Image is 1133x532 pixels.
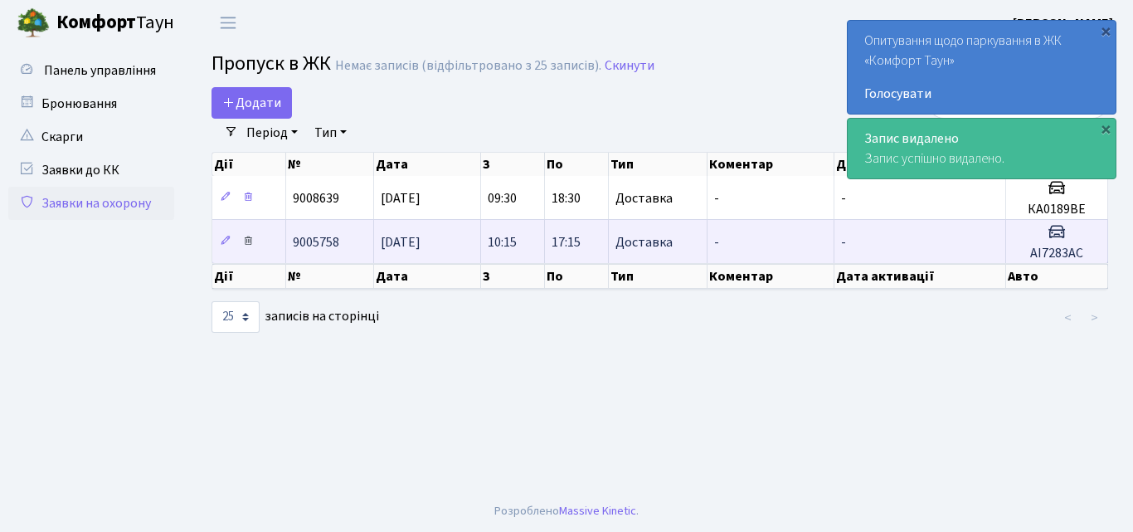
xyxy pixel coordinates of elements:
th: Коментар [708,264,834,289]
span: [DATE] [381,233,421,251]
span: - [714,189,719,207]
span: 9008639 [293,189,339,207]
span: 17:15 [552,233,581,251]
div: Опитування щодо паркування в ЖК «Комфорт Таун» [848,21,1116,114]
a: Голосувати [864,84,1099,104]
th: З [481,264,545,289]
a: Скарги [8,120,174,154]
div: Запис успішно видалено. [848,119,1116,178]
th: По [545,153,609,176]
b: [PERSON_NAME] [1013,14,1113,32]
a: Додати [212,87,292,119]
a: Massive Kinetic [559,502,636,520]
span: Панель управління [44,61,156,80]
span: Додати [222,94,281,112]
span: Пропуск в ЖК [212,49,331,78]
th: Авто [1006,264,1108,289]
span: Доставка [615,236,673,249]
th: По [545,264,609,289]
th: Дії [212,264,286,289]
a: Скинути [605,58,654,74]
span: 09:30 [488,189,517,207]
span: - [841,189,846,207]
th: Тип [609,153,708,176]
th: Дата [374,264,481,289]
b: Комфорт [56,9,136,36]
th: Коментар [708,153,834,176]
span: 9005758 [293,233,339,251]
img: logo.png [17,7,50,40]
span: 10:15 [488,233,517,251]
strong: Запис видалено [864,129,959,148]
button: Переключити навігацію [207,9,249,37]
span: [DATE] [381,189,421,207]
h5: АІ7283АС [1013,246,1101,261]
span: Таун [56,9,174,37]
a: [PERSON_NAME] [1013,13,1113,33]
div: Немає записів (відфільтровано з 25 записів). [335,58,601,74]
th: № [286,153,374,176]
a: Панель управління [8,54,174,87]
span: - [714,233,719,251]
a: Тип [308,119,353,147]
th: Тип [609,264,708,289]
label: записів на сторінці [212,301,379,333]
th: З [481,153,545,176]
span: Доставка [615,192,673,205]
th: № [286,264,374,289]
a: Заявки до КК [8,154,174,187]
div: Розроблено . [494,502,639,520]
span: - [841,233,846,251]
span: 18:30 [552,189,581,207]
div: × [1097,22,1114,39]
a: Бронювання [8,87,174,120]
h5: КА0189ВЕ [1013,202,1101,217]
th: Дата активації [834,153,1005,176]
a: Період [240,119,304,147]
th: Дата [374,153,481,176]
th: Дата активації [834,264,1005,289]
a: Заявки на охорону [8,187,174,220]
div: × [1097,120,1114,137]
select: записів на сторінці [212,301,260,333]
th: Дії [212,153,286,176]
